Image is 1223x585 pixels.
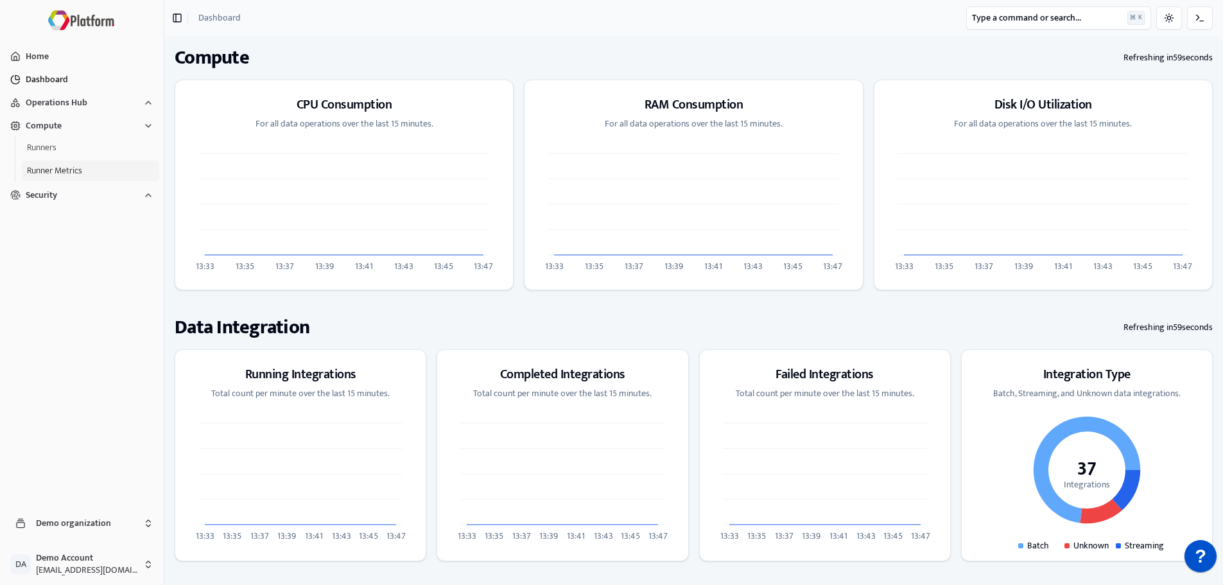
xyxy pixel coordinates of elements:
[305,528,323,543] tspan: 13:41
[394,259,413,274] tspan: 13:43
[883,528,903,543] tspan: 13:45
[704,259,722,274] tspan: 13:41
[743,259,763,274] tspan: 13:43
[315,259,334,274] tspan: 13:39
[747,528,766,543] tspan: 13:35
[250,528,269,543] tspan: 13:37
[434,259,453,274] tspan: 13:45
[1093,259,1113,274] tspan: 13:43
[5,116,159,136] button: Compute
[594,528,613,543] tspan: 13:43
[485,528,503,543] tspan: 13:35
[36,564,138,577] span: [EMAIL_ADDRESS][DOMAIN_NAME]
[993,387,1181,400] p: Batch, Streaming, and Unknown data integrations.
[1043,365,1131,383] h3: Integration Type
[783,259,802,274] tspan: 13:45
[539,528,558,543] tspan: 13:39
[5,92,159,113] button: Operations Hub
[625,259,643,274] tspan: 13:37
[236,259,254,274] tspan: 13:35
[26,119,62,132] span: Compute
[911,528,930,543] tspan: 13:47
[275,259,294,274] tspan: 13:37
[736,387,914,400] p: Total count per minute over the last 15 minutes.
[22,137,159,158] button: Runners
[474,259,493,274] tspan: 13:47
[5,549,159,580] button: DADemo Account[EMAIL_ADDRESS][DOMAIN_NAME]
[458,528,476,543] tspan: 13:33
[5,46,159,67] button: Home
[585,259,603,274] tspan: 13:35
[1123,319,1213,336] span: Refreshing in 59 seconds
[1116,539,1164,552] div: Streaming
[823,259,842,274] tspan: 13:47
[894,259,913,274] tspan: 13:33
[196,259,214,274] tspan: 13:33
[196,528,214,543] tspan: 13:33
[355,259,373,274] tspan: 13:41
[974,259,993,274] tspan: 13:37
[512,528,531,543] tspan: 13:37
[966,6,1151,30] button: Type a command or search...⌘K
[1014,259,1032,274] tspan: 13:39
[545,259,564,274] tspan: 13:33
[500,365,625,383] h3: Completed Integrations
[332,528,351,543] tspan: 13:43
[934,259,953,274] tspan: 13:35
[198,12,241,24] nav: breadcrumb
[359,528,378,543] tspan: 13:45
[1178,534,1223,585] iframe: JSD widget
[856,528,875,543] tspan: 13:43
[245,365,356,383] h3: Running Integrations
[621,528,641,543] tspan: 13:45
[1063,539,1111,552] div: Unknown
[1173,259,1192,274] tspan: 13:47
[720,528,738,543] tspan: 13:33
[36,518,138,529] span: Demo organization
[776,365,874,383] h3: Failed Integrations
[277,528,296,543] tspan: 13:39
[175,46,249,69] h1: Compute
[1133,259,1152,274] tspan: 13:45
[256,118,433,130] p: For all data operations over the last 15 minutes.
[568,528,585,543] tspan: 13:41
[1054,259,1072,274] tspan: 13:41
[5,185,159,205] button: Security
[605,118,783,130] p: For all data operations over the last 15 minutes.
[22,161,159,181] button: Runner Metrics
[26,189,57,202] span: Security
[5,508,159,539] button: Demo organization
[473,387,652,400] p: Total count per minute over the last 15 minutes.
[10,554,31,575] span: D A
[386,528,406,543] tspan: 13:47
[954,118,1132,130] p: For all data operations over the last 15 minutes.
[802,528,820,543] tspan: 13:39
[1064,477,1110,492] tspan: Integrations
[972,12,1081,24] span: Type a command or search...
[1123,49,1213,67] span: Refreshing in 59 seconds
[1077,453,1097,485] tspan: 37
[175,316,309,339] h1: Data Integration
[297,96,392,114] h3: CPU Consumption
[645,96,743,114] h3: RAM Consumption
[211,387,390,400] p: Total count per minute over the last 15 minutes.
[198,12,241,24] a: Dashboard
[36,552,138,564] span: Demo Account
[648,528,668,543] tspan: 13:47
[829,528,847,543] tspan: 13:41
[664,259,683,274] tspan: 13:39
[774,528,793,543] tspan: 13:37
[994,96,1092,114] h3: Disk I/O Utilization
[5,69,159,90] button: Dashboard
[223,528,241,543] tspan: 13:35
[1009,539,1057,552] div: Batch
[26,96,87,109] span: Operations Hub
